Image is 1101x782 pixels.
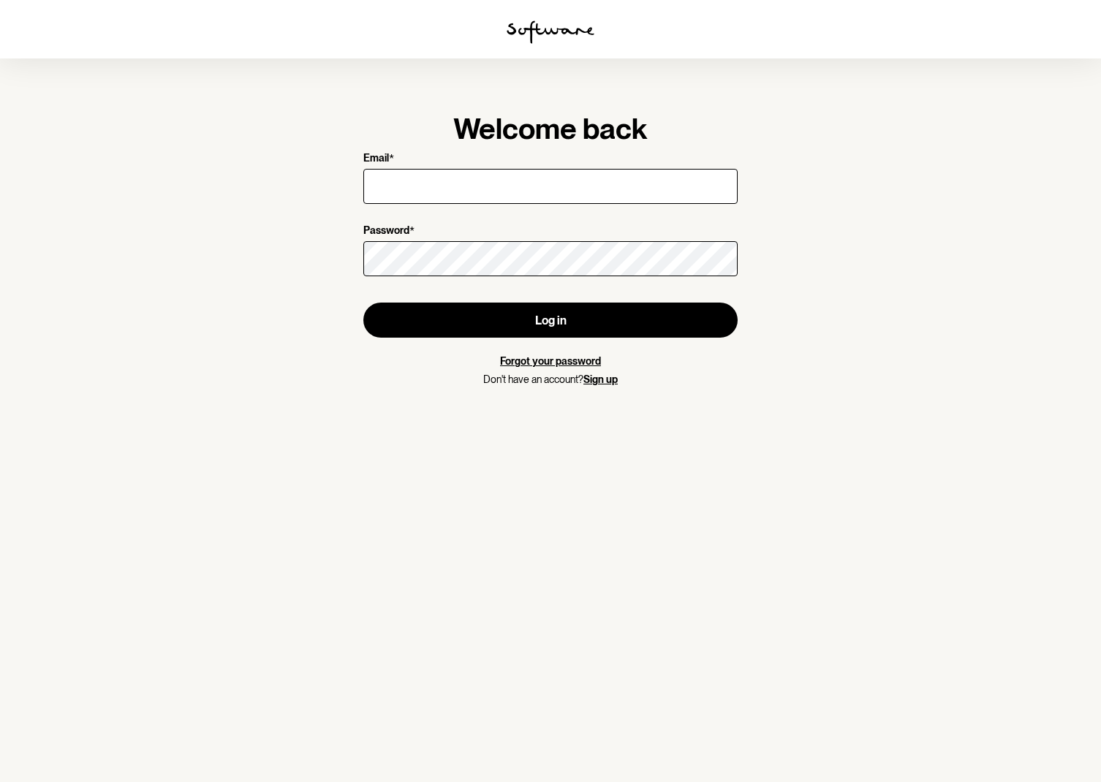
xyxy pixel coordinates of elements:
[507,20,594,44] img: software logo
[583,373,618,385] a: Sign up
[500,355,601,367] a: Forgot your password
[363,111,738,146] h1: Welcome back
[363,224,409,238] p: Password
[363,152,389,166] p: Email
[363,303,738,338] button: Log in
[363,373,738,386] p: Don't have an account?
